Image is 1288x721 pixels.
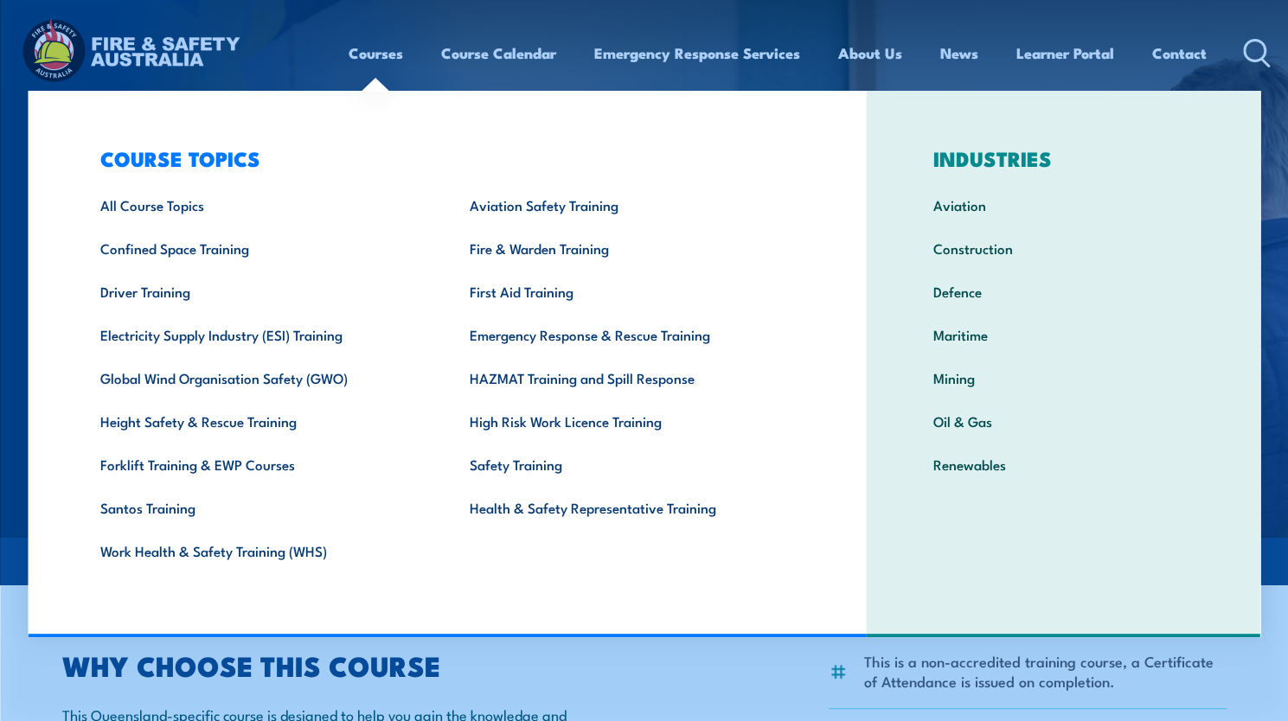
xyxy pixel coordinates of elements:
[907,183,1221,227] a: Aviation
[838,30,902,76] a: About Us
[443,227,812,270] a: Fire & Warden Training
[907,146,1221,170] h3: INDUSTRIES
[940,30,978,76] a: News
[443,443,812,486] a: Safety Training
[1152,30,1207,76] a: Contact
[74,146,812,170] h3: COURSE TOPICS
[349,30,403,76] a: Courses
[907,270,1221,313] a: Defence
[443,270,812,313] a: First Aid Training
[74,313,443,356] a: Electricity Supply Industry (ESI) Training
[907,399,1221,443] a: Oil & Gas
[443,399,812,443] a: High Risk Work Licence Training
[443,356,812,399] a: HAZMAT Training and Spill Response
[907,313,1221,356] a: Maritime
[907,443,1221,486] a: Renewables
[1016,30,1114,76] a: Learner Portal
[74,227,443,270] a: Confined Space Training
[74,270,443,313] a: Driver Training
[74,529,443,572] a: Work Health & Safety Training (WHS)
[74,443,443,486] a: Forklift Training & EWP Courses
[907,356,1221,399] a: Mining
[74,399,443,443] a: Height Safety & Rescue Training
[443,486,812,529] a: Health & Safety Representative Training
[594,30,800,76] a: Emergency Response Services
[74,356,443,399] a: Global Wind Organisation Safety (GWO)
[74,183,443,227] a: All Course Topics
[443,313,812,356] a: Emergency Response & Rescue Training
[62,653,567,677] h2: WHY CHOOSE THIS COURSE
[74,486,443,529] a: Santos Training
[441,30,556,76] a: Course Calendar
[907,227,1221,270] a: Construction
[443,183,812,227] a: Aviation Safety Training
[864,651,1227,692] li: This is a non-accredited training course, a Certificate of Attendance is issued on completion.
